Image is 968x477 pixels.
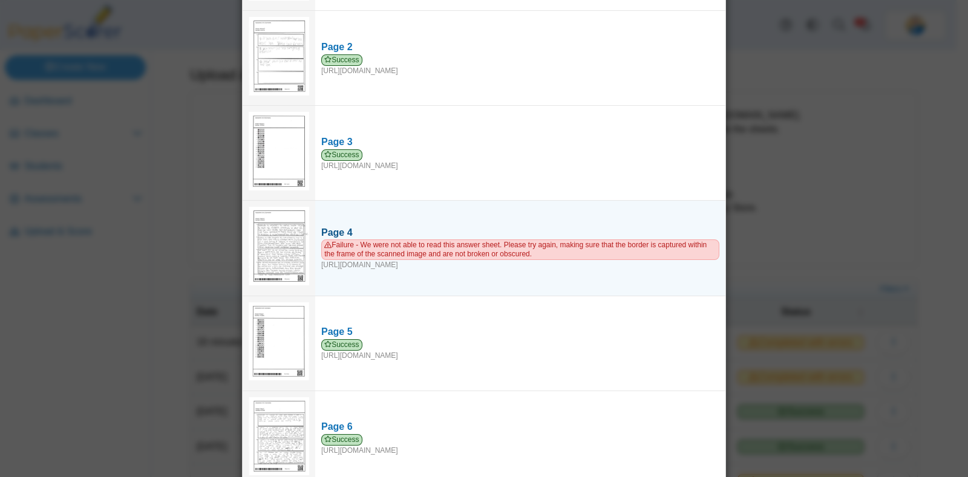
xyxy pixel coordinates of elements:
div: [URL][DOMAIN_NAME] [321,149,719,171]
div: [URL][DOMAIN_NAME] [321,239,719,270]
div: Page 6 [321,420,719,433]
div: [URL][DOMAIN_NAME] [321,339,719,361]
img: 3207243_OCTOBER_15_2025T17_39_18_115000000.jpeg [249,397,309,476]
img: 3207244_OCTOBER_15_2025T17_39_25_213000000.jpeg [249,17,309,96]
div: [URL][DOMAIN_NAME] [321,434,719,456]
div: [URL][DOMAIN_NAME] [321,54,719,76]
a: Page 2 Success [URL][DOMAIN_NAME] [315,34,725,82]
img: 3207243_OCTOBER_15_2025T17_39_8_672000000.jpeg [249,302,309,381]
div: Page 3 [321,135,719,149]
span: Success [321,149,362,161]
a: Page 6 Success [URL][DOMAIN_NAME] [315,414,725,461]
span: Success [321,434,362,446]
div: Page 4 [321,226,719,239]
span: Success [321,54,362,66]
img: bu_2331_qobcwwg9vWM41aLF_2025-10-15_17-39-00.pdf_pg_4.jpg [249,207,309,285]
div: Page 5 [321,325,719,339]
img: 3207234_OCTOBER_15_2025T17_39_28_192000000.jpeg [249,112,309,190]
a: Page 5 Success [URL][DOMAIN_NAME] [315,319,725,366]
a: Page 4 Failure - We were not able to read this answer sheet. Please try again, making sure that t... [315,220,725,276]
span: Success [321,339,362,351]
div: Page 2 [321,41,719,54]
span: Failure - We were not able to read this answer sheet. Please try again, making sure that the bord... [321,239,719,260]
a: Page 3 Success [URL][DOMAIN_NAME] [315,129,725,177]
